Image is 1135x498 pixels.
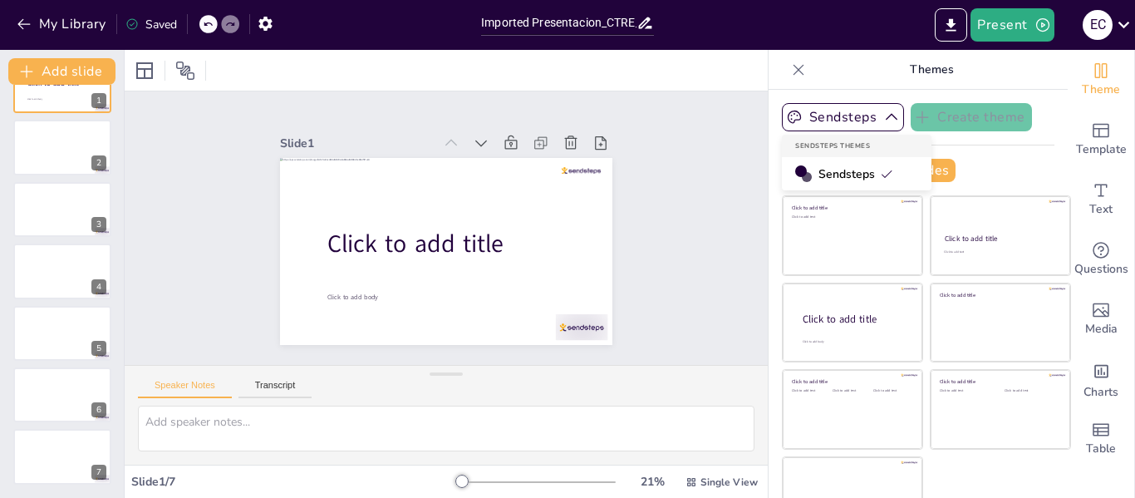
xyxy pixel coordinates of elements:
[238,380,312,398] button: Transcript
[1083,10,1113,40] div: E C
[940,291,1059,298] div: Click to add title
[13,306,111,361] div: 5
[375,47,499,161] div: Slide 1
[91,465,106,480] div: 7
[91,93,106,108] div: 1
[1068,170,1134,229] div: Add text boxes
[1076,141,1127,159] span: Template
[131,474,456,490] div: Slide 1 / 7
[1086,440,1116,458] span: Table
[1083,8,1113,42] button: E C
[792,215,911,219] div: Click to add text
[1068,110,1134,170] div: Add ready made slides
[803,313,909,327] div: Click to add title
[1068,409,1134,469] div: Add a table
[1005,389,1057,393] div: Click to add text
[1068,289,1134,349] div: Add images, graphics, shapes or video
[13,120,111,175] div: 2
[803,340,907,344] div: Click to add body
[945,234,1055,244] div: Click to add title
[944,250,1054,254] div: Click to add text
[336,148,489,291] span: Click to add title
[792,389,829,393] div: Click to add text
[1085,320,1118,338] span: Media
[91,155,106,170] div: 2
[1068,50,1134,110] div: Change the overall theme
[782,103,904,131] button: Sendsteps
[1068,229,1134,289] div: Get real-time input from your audience
[812,50,1051,90] p: Themes
[1089,200,1113,219] span: Text
[138,380,232,398] button: Speaker Notes
[873,389,911,393] div: Click to add text
[27,98,42,101] span: Click to add body
[125,17,177,32] div: Saved
[935,8,967,42] button: Export to PowerPoint
[940,378,1059,385] div: Click to add title
[13,58,111,113] div: 1
[131,57,158,84] div: Layout
[481,11,636,35] input: Insert title
[1074,260,1128,279] span: Questions
[940,389,992,393] div: Click to add text
[175,61,195,81] span: Position
[1083,383,1118,402] span: Charts
[911,103,1032,131] button: Create theme
[632,474,672,490] div: 21 %
[308,196,352,237] span: Click to add body
[792,378,911,385] div: Click to add title
[1068,349,1134,409] div: Add charts and graphs
[8,58,115,85] button: Add slide
[782,135,931,157] div: Sendsteps Themes
[833,389,870,393] div: Click to add text
[1082,81,1120,99] span: Theme
[970,8,1054,42] button: Present
[13,244,111,298] div: 4
[13,182,111,237] div: 3
[818,166,893,182] span: Sendsteps
[13,429,111,484] div: 7
[91,402,106,417] div: 6
[91,279,106,294] div: 4
[13,367,111,422] div: 6
[91,341,106,356] div: 5
[792,205,911,211] div: Click to add title
[91,217,106,232] div: 3
[12,11,113,37] button: My Library
[700,476,758,489] span: Single View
